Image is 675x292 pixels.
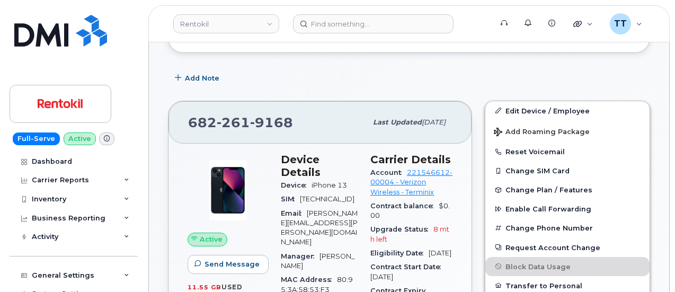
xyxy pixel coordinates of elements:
input: Find something... [293,14,454,33]
button: Change Plan / Features [485,180,650,199]
span: Email [281,209,307,217]
span: 682 [188,114,293,130]
span: iPhone 13 [312,181,347,189]
span: 261 [217,114,250,130]
button: Send Message [188,255,269,274]
button: Request Account Change [485,238,650,257]
span: [DATE] [370,273,393,281]
span: Upgrade Status [370,225,433,233]
span: used [221,283,243,291]
div: Travis Tedesco [602,13,650,34]
span: Manager [281,252,319,260]
h3: Device Details [281,153,358,179]
button: Reset Voicemail [485,142,650,161]
iframe: Messenger Launcher [629,246,667,284]
span: Contract Start Date [370,263,446,271]
span: Device [281,181,312,189]
span: Add Roaming Package [494,128,590,138]
span: Account [370,169,407,176]
span: TT [614,17,627,30]
span: Add Note [185,73,219,83]
button: Add Roaming Package [485,120,650,142]
a: Rentokil [173,14,279,33]
button: Change Phone Number [485,218,650,237]
span: Active [200,234,223,244]
span: 9168 [250,114,293,130]
button: Add Note [168,69,228,88]
span: Enable Call Forwarding [505,205,591,213]
div: Quicklinks [566,13,600,34]
button: Enable Call Forwarding [485,199,650,218]
span: [DATE] [429,249,451,257]
h3: Carrier Details [370,153,452,166]
span: [PERSON_NAME][EMAIL_ADDRESS][PERSON_NAME][DOMAIN_NAME] [281,209,358,246]
span: Contract balance [370,202,439,210]
span: Eligibility Date [370,249,429,257]
span: 11.55 GB [188,284,221,291]
span: [TECHNICAL_ID] [300,195,354,203]
span: SIM [281,195,300,203]
a: Edit Device / Employee [485,101,650,120]
span: Change Plan / Features [505,186,592,194]
button: Block Data Usage [485,257,650,276]
span: Last updated [373,118,422,126]
span: [DATE] [422,118,446,126]
img: image20231002-3703462-1ig824h.jpeg [196,158,260,222]
span: Send Message [205,259,260,269]
a: 221546612-00004 - Verizon Wireless - Terminix [370,169,452,196]
button: Change SIM Card [485,161,650,180]
span: MAC Address [281,276,337,284]
span: 8 mth left [370,225,449,243]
